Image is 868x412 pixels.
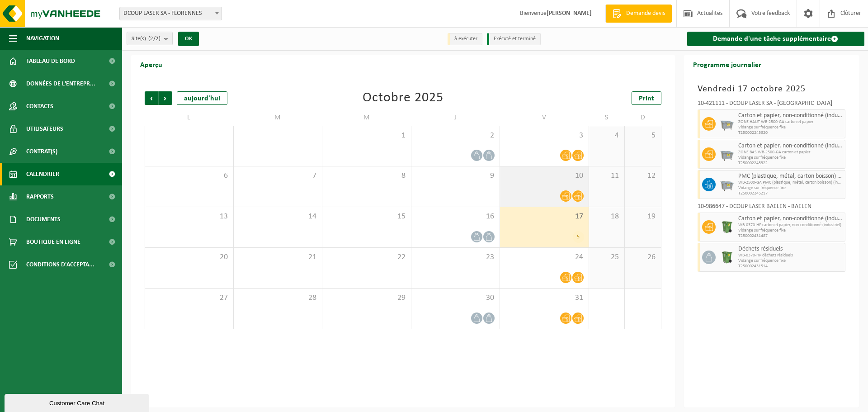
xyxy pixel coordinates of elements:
span: DCOUP LASER SA - FLORENNES [119,7,222,20]
div: Octobre 2025 [363,91,443,105]
a: Print [632,91,661,105]
li: Exécuté et terminé [487,33,541,45]
span: 14 [238,212,318,222]
span: 17 [505,212,584,222]
span: PMC (plastique, métal, carton boisson) (industriel) [738,173,843,180]
span: 23 [416,252,495,262]
count: (2/2) [148,36,160,42]
td: D [625,109,661,126]
span: 25 [594,252,620,262]
span: Suivant [159,91,172,105]
span: 21 [238,252,318,262]
td: S [589,109,625,126]
span: 26 [629,252,656,262]
span: 20 [150,252,229,262]
span: Déchets résiduels [738,246,843,253]
button: Site(s)(2/2) [127,32,173,45]
span: ZONE BAS WB-2500-GA carton et papier [738,150,843,155]
span: T250002245322 [738,161,843,166]
img: WB-2500-GAL-GY-01 [720,147,734,161]
span: 5 [629,131,656,141]
span: Carton et papier, non-conditionné (industriel) [738,215,843,223]
span: WB-0370-HP déchets résiduels [738,253,843,258]
div: aujourd'hui [177,91,227,105]
span: 4 [594,131,620,141]
td: M [234,109,323,126]
img: WB-2500-GAL-GY-01 [720,178,734,191]
span: 30 [416,293,495,303]
span: 28 [238,293,318,303]
h2: Aperçu [131,55,171,73]
span: 8 [327,171,406,181]
span: 31 [505,293,584,303]
span: Précédent [145,91,158,105]
span: 11 [594,171,620,181]
span: 2 [416,131,495,141]
span: 15 [327,212,406,222]
span: 22 [327,252,406,262]
span: Navigation [26,27,59,50]
span: Boutique en ligne [26,231,80,253]
span: 19 [629,212,656,222]
iframe: chat widget [5,392,151,412]
span: 3 [505,131,584,141]
td: J [411,109,500,126]
img: WB-2500-GAL-GY-01 [720,117,734,131]
a: Demande d'une tâche supplémentaire [687,32,865,46]
span: Rapports [26,185,54,208]
h3: Vendredi 17 octobre 2025 [698,82,846,96]
span: Vidange sur fréquence fixe [738,185,843,191]
td: L [145,109,234,126]
strong: [PERSON_NAME] [547,10,592,17]
span: 1 [327,131,406,141]
span: WB-2500-GA PMC (plastique, métal, carton boisson) (industrie [738,180,843,185]
span: Calendrier [26,163,59,185]
span: 6 [150,171,229,181]
div: 10-986647 - DCOUP LASER BAELEN - BAELEN [698,204,846,213]
img: WB-0370-HPE-GN-50 [720,220,734,234]
li: à exécuter [448,33,482,45]
td: M [322,109,411,126]
div: 10-421111 - DCOUP LASER SA - [GEOGRAPHIC_DATA] [698,100,846,109]
span: 29 [327,293,406,303]
span: 12 [629,171,656,181]
button: OK [178,32,199,46]
span: 9 [416,171,495,181]
h2: Programme journalier [684,55,770,73]
span: Vidange sur fréquence fixe [738,155,843,161]
span: Conditions d'accepta... [26,253,94,276]
span: Vidange sur fréquence fixe [738,258,843,264]
span: T250002431514 [738,264,843,269]
span: Vidange sur fréquence fixe [738,228,843,233]
a: Demande devis [605,5,672,23]
span: WB-0370-HP carton et papier, non-conditionné (industriel) [738,223,843,228]
img: WB-0370-HPE-GN-50 [720,251,734,264]
span: Contacts [26,95,53,118]
span: Données de l'entrepr... [26,72,95,95]
span: Tableau de bord [26,50,75,72]
span: ZONE HAUT WB-2500-GA carton et papier [738,119,843,125]
span: 24 [505,252,584,262]
span: 27 [150,293,229,303]
span: Vidange sur fréquence fixe [738,125,843,130]
span: Demande devis [624,9,667,18]
span: T250002431487 [738,233,843,239]
span: T250002245217 [738,191,843,196]
span: Contrat(s) [26,140,57,163]
span: 18 [594,212,620,222]
span: 7 [238,171,318,181]
span: Site(s) [132,32,160,46]
span: Documents [26,208,61,231]
span: 10 [505,171,584,181]
span: Carton et papier, non-conditionné (industriel) [738,142,843,150]
span: DCOUP LASER SA - FLORENNES [120,7,222,20]
div: 5 [573,231,584,243]
td: V [500,109,589,126]
span: T250002245320 [738,130,843,136]
span: 13 [150,212,229,222]
span: Carton et papier, non-conditionné (industriel) [738,112,843,119]
span: Print [639,95,654,102]
span: 16 [416,212,495,222]
span: Utilisateurs [26,118,63,140]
